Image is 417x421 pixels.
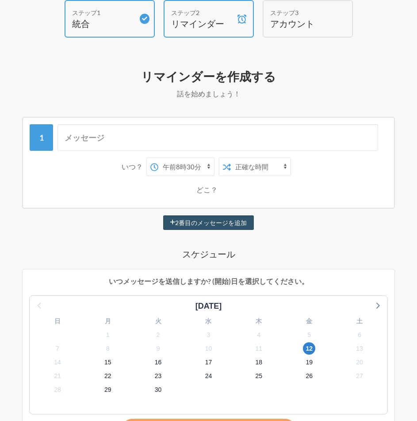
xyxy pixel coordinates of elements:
[205,372,212,379] font: 24
[202,329,214,341] span: 2025年10月3日金曜日
[102,356,114,369] span: 2025年10月15日水曜日
[303,356,315,369] span: 2025年10月19日日曜日
[106,331,110,338] font: 1
[109,277,309,285] font: いつメッセージを送信しますか? (開始)日を選択してください。
[102,329,114,341] span: 2025年10月1日水曜日
[270,18,314,29] font: アカウント
[72,18,90,29] font: 統合
[182,249,235,259] font: スケジュール
[171,9,199,16] font: ステップ2
[256,372,263,379] font: 25
[252,356,265,369] span: 2025年10月18日土曜日
[104,386,111,393] font: 29
[202,356,214,369] span: 2025年10月17日金曜日
[256,359,263,366] font: 18
[102,384,114,396] span: 2025年10月29日水曜日
[152,329,165,341] span: 2025年10月2日木曜日
[51,356,64,369] span: 2025年10月14日火曜日
[306,318,312,325] font: 金
[205,359,212,366] font: 17
[152,342,165,355] span: 2025年10月9日木曜日
[54,372,61,379] font: 21
[252,370,265,383] span: 2025年10月25日土曜日
[205,345,212,352] font: 10
[122,162,143,171] font: いつ？
[257,331,260,338] font: 4
[72,9,100,16] font: ステップ1
[102,342,114,355] span: 2025年10月8日水曜日
[306,359,313,366] font: 19
[51,342,64,355] span: 2025年10月7日火曜日
[252,342,265,355] span: 2025年10月11日土曜日
[175,219,247,227] font: 2番目のメッセージを追加
[303,370,315,383] span: 2025年10月26日日曜日
[104,359,111,366] font: 15
[358,331,361,338] font: 6
[152,356,165,369] span: 2025年10月16日木曜日
[155,318,161,325] font: 火
[306,345,313,352] font: 12
[202,342,214,355] span: 2025年10月10日金曜日
[141,69,276,84] font: リマインダーを作成する
[171,18,224,29] font: リマインダー
[353,329,366,341] span: 2025年10月6日月曜日
[205,318,211,325] font: 水
[303,342,315,355] span: 2025年10月12日日曜日
[157,345,160,352] font: 9
[303,329,315,341] span: 2025年10月5日日曜日
[51,370,64,383] span: 2025年10月21日火曜日
[155,386,162,393] font: 30
[155,359,162,366] font: 16
[105,318,111,325] font: 月
[56,345,59,352] font: 7
[104,372,111,379] font: 22
[356,372,363,379] font: 27
[196,185,218,194] font: どこ？
[202,370,214,383] span: 2025年10月24日金曜日
[356,359,363,366] font: 20
[207,331,210,338] font: 3
[152,370,165,383] span: 2025年10月23日木曜日
[356,318,363,325] font: 土
[102,370,114,383] span: 2025年10月22日水曜日
[54,386,61,393] font: 28
[353,356,366,369] span: 2025年10月20日月曜日
[106,345,110,352] font: 8
[155,372,162,379] font: 23
[256,318,262,325] font: 木
[157,331,160,338] font: 2
[306,372,313,379] font: 26
[54,359,61,366] font: 14
[356,345,363,352] font: 13
[57,124,378,151] input: メッセージ
[54,318,61,325] font: 日
[152,384,165,396] span: 2025年10月30日木曜日
[256,345,263,352] font: 11
[177,89,241,98] font: 話を始めましょう！
[307,331,311,338] font: 5
[195,302,222,310] font: [DATE]
[353,370,366,383] span: 2025年10月27日月曜日
[51,384,64,396] span: 2025年10月28日火曜日
[163,215,254,230] button: 2番目のメッセージを追加
[353,342,366,355] span: 2025年10月13日月曜日
[252,329,265,341] span: 2025年10月4日土曜日
[270,9,298,16] font: ステップ3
